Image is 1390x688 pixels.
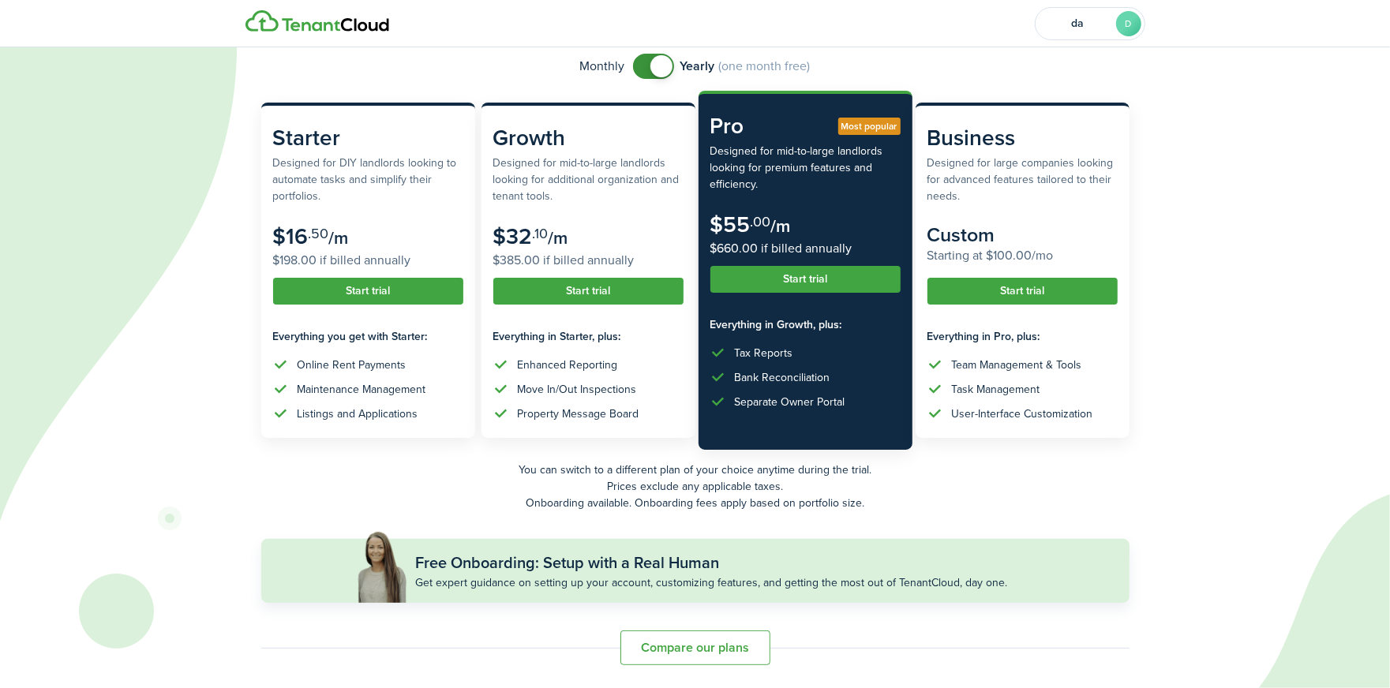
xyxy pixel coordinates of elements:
subscription-pricing-card-description: Designed for mid-to-large landlords looking for premium features and efficiency. [710,143,901,193]
button: Start trial [927,278,1118,305]
subscription-pricing-card-price-annual: $385.00 if billed annually [493,251,684,270]
subscription-pricing-card-title: Growth [493,122,684,155]
subscription-pricing-card-title: Business [927,122,1118,155]
div: Team Management & Tools [952,357,1082,373]
div: Task Management [952,381,1040,398]
subscription-pricing-card-price-amount: $16 [273,220,309,252]
subscription-pricing-banner-description: Get expert guidance on setting up your account, customizing features, and getting the most out of... [416,574,1008,591]
div: Online Rent Payments [298,357,407,373]
subscription-pricing-card-features-title: Everything you get with Starter: [273,328,463,345]
img: Logo [245,10,389,32]
p: You can switch to a different plan of your choice anytime during the trial. Prices exclude any ap... [261,462,1130,511]
subscription-pricing-card-price-period: /m [549,225,568,251]
button: Start trial [273,278,463,305]
button: Open menu [1035,7,1145,40]
div: Property Message Board [518,406,639,422]
button: Start trial [710,266,901,293]
div: Tax Reports [735,345,793,361]
subscription-pricing-card-features-title: Everything in Growth, plus: [710,316,901,333]
subscription-pricing-card-price-cents: .50 [309,223,329,244]
subscription-pricing-card-title: Starter [273,122,463,155]
subscription-pricing-card-price-annual: Starting at $100.00/mo [927,246,1118,265]
span: Most popular [841,119,897,133]
subscription-pricing-card-description: Designed for large companies looking for advanced features tailored to their needs. [927,155,1118,204]
subscription-pricing-card-price-amount: $32 [493,220,533,252]
div: Bank Reconciliation [735,369,830,386]
subscription-pricing-card-price-annual: $198.00 if billed annually [273,251,463,270]
div: Enhanced Reporting [518,357,618,373]
img: Free Onboarding: Setup with a Real Human [356,529,408,603]
subscription-pricing-card-price-annual: $660.00 if billed annually [710,239,901,258]
subscription-pricing-card-features-title: Everything in Starter, plus: [493,328,684,345]
subscription-pricing-card-price-amount: $55 [710,208,751,241]
div: Move In/Out Inspections [518,381,637,398]
avatar-text: D [1116,11,1141,36]
subscription-pricing-card-price-cents: .10 [533,223,549,244]
span: da [1047,18,1110,29]
button: Compare our plans [620,630,770,665]
subscription-pricing-card-title: Pro [710,110,901,143]
div: User-Interface Customization [952,406,1093,422]
subscription-pricing-card-price-period: /m [329,225,349,251]
subscription-pricing-card-price-amount: Custom [927,220,995,249]
div: Listings and Applications [298,406,418,422]
subscription-pricing-card-price-period: /m [771,213,791,239]
subscription-pricing-card-description: Designed for DIY landlords looking to automate tasks and simplify their portfolios. [273,155,463,204]
subscription-pricing-banner-title: Free Onboarding: Setup with a Real Human [416,551,720,574]
span: Monthly [580,57,625,76]
subscription-pricing-card-description: Designed for mid-to-large landlords looking for additional organization and tenant tools. [493,155,684,204]
subscription-pricing-card-price-cents: .00 [751,211,771,232]
div: Separate Owner Portal [735,394,845,410]
div: Maintenance Management [298,381,426,398]
subscription-pricing-card-features-title: Everything in Pro, plus: [927,328,1118,345]
button: Start trial [493,278,684,305]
